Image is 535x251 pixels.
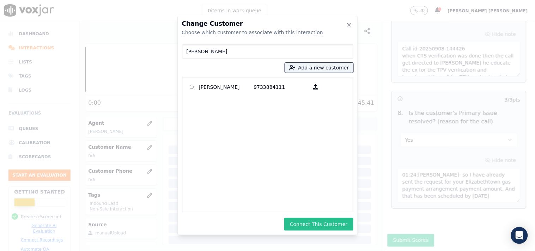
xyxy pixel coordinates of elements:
[285,63,353,73] button: Add a new customer
[182,29,353,36] div: Choose which customer to associate with this interaction
[511,227,528,244] div: Open Intercom Messenger
[190,85,194,89] input: [PERSON_NAME] 9733884111
[182,20,353,27] h2: Change Customer
[199,81,254,92] p: [PERSON_NAME]
[284,218,353,231] button: Connect This Customer
[309,81,323,92] button: [PERSON_NAME] 9733884111
[182,44,353,59] input: Search Customers
[254,81,309,92] p: 9733884111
